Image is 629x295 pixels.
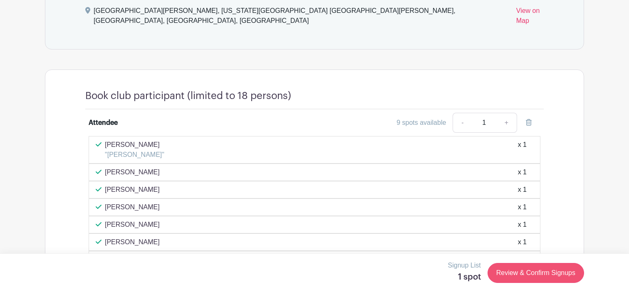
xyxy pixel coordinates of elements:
[518,220,527,230] div: x 1
[105,167,160,177] p: [PERSON_NAME]
[518,237,527,247] div: x 1
[105,140,164,150] p: [PERSON_NAME]
[496,113,517,133] a: +
[105,150,164,160] p: "[PERSON_NAME]"
[396,118,446,128] div: 9 spots available
[105,237,160,247] p: [PERSON_NAME]
[516,6,544,29] a: View on Map
[105,220,160,230] p: [PERSON_NAME]
[85,90,291,102] h4: Book club participant (limited to 18 persons)
[488,263,584,283] a: Review & Confirm Signups
[518,185,527,195] div: x 1
[453,113,472,133] a: -
[518,140,527,160] div: x 1
[448,260,481,270] p: Signup List
[89,118,118,128] div: Attendee
[105,185,160,195] p: [PERSON_NAME]
[518,202,527,212] div: x 1
[94,6,510,29] div: [GEOGRAPHIC_DATA][PERSON_NAME], [US_STATE][GEOGRAPHIC_DATA] [GEOGRAPHIC_DATA][PERSON_NAME], [GEOG...
[105,202,160,212] p: [PERSON_NAME]
[518,167,527,177] div: x 1
[448,272,481,282] h5: 1 spot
